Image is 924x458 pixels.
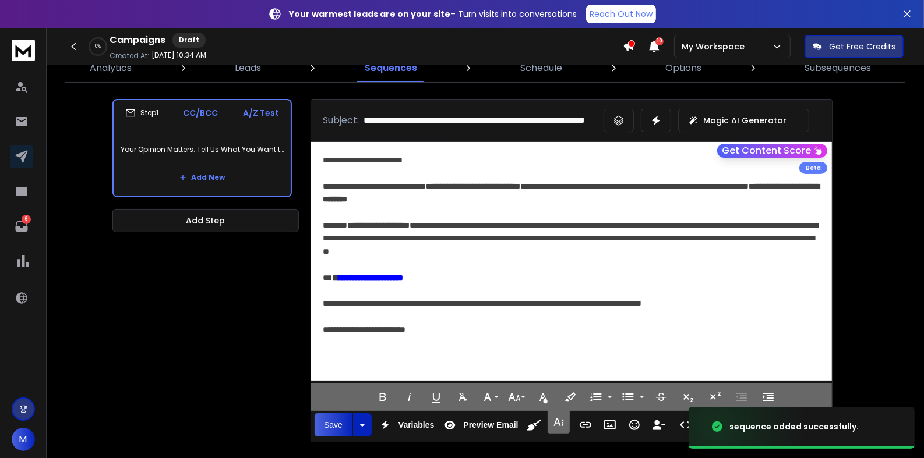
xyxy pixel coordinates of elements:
button: Save [315,413,352,436]
img: logo [12,40,35,61]
p: Get Free Credits [829,41,895,52]
p: Magic AI Generator [703,115,787,126]
button: Unordered List [617,385,639,409]
p: Options [665,61,701,75]
div: Draft [172,33,206,48]
span: 10 [655,37,664,45]
button: Decrease Indent (⌘[) [731,385,753,409]
p: 0 % [95,43,101,50]
a: Subsequences [798,54,879,82]
a: Reach Out Now [586,5,656,23]
li: Step1CC/BCCA/Z TestYour Opinion Matters: Tell Us What You Want to Learn Next in AIAdd New [112,99,292,197]
p: Schedule [520,61,562,75]
button: M [12,428,35,451]
button: Get Free Credits [805,35,904,58]
p: Created At: [110,51,149,61]
button: Strikethrough (⌘S) [650,385,672,409]
p: Your Opinion Matters: Tell Us What You Want to Learn Next in AI [121,133,284,166]
button: Unordered List [637,385,647,409]
p: 6 [22,215,31,224]
button: Ordered List [605,385,615,409]
p: Subject: [323,113,359,127]
a: Analytics [83,54,139,82]
button: Add Step [112,209,299,232]
button: Preview Email [439,413,520,436]
div: Step 1 [125,108,158,118]
p: My Workspace [682,41,749,52]
button: Superscript [704,385,726,409]
a: Leads [228,54,269,82]
p: CC/BCC [184,107,218,119]
p: Leads [235,61,262,75]
button: Emoticons [623,413,646,436]
p: [DATE] 10:34 AM [151,51,206,60]
a: Sequences [358,54,424,82]
p: Analytics [90,61,132,75]
h1: Campaigns [110,33,165,47]
button: Magic AI Generator [678,109,809,132]
p: A/Z Test [243,107,279,119]
button: Get Content Score [717,144,827,158]
p: Subsequences [805,61,872,75]
p: Sequences [365,61,417,75]
a: Schedule [513,54,569,82]
button: Insert Unsubscribe Link [648,413,670,436]
div: sequence added successfully. [729,421,859,432]
strong: Your warmest leads are on your site [289,8,450,20]
button: Code View [675,413,697,436]
p: – Turn visits into conversations [289,8,577,20]
div: Beta [799,162,827,174]
a: Options [658,54,708,82]
a: 6 [10,215,33,238]
button: Variables [374,413,437,436]
p: Reach Out Now [590,8,653,20]
span: Preview Email [461,420,520,430]
button: Add New [170,166,234,189]
button: Increase Indent (⌘]) [757,385,780,409]
button: Subscript [677,385,699,409]
span: Variables [396,420,437,430]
